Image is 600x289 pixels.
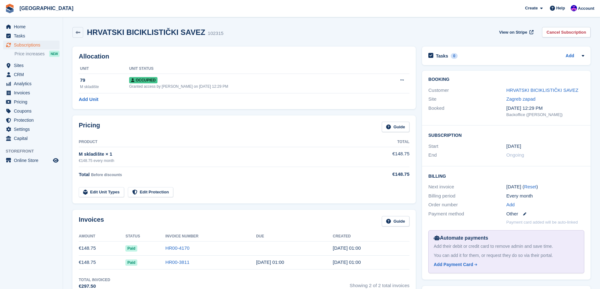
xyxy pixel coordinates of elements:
div: 79 [80,77,129,84]
div: €148.75 [359,171,409,178]
img: Ivan Gačić [571,5,577,11]
div: €148.75 every month [79,158,359,164]
a: View on Stripe [497,27,535,37]
th: Product [79,137,359,147]
div: Other [506,210,584,218]
a: HR00-4170 [165,245,190,251]
div: Granted access by [PERSON_NAME] on [DATE] 12:29 PM [129,84,377,89]
a: [GEOGRAPHIC_DATA] [17,3,76,14]
a: menu [3,41,60,49]
time: 2025-10-01 23:00:26 UTC [333,245,361,251]
time: 2025-09-02 23:00:00 UTC [256,259,284,265]
span: Ongoing [506,152,524,158]
a: menu [3,134,60,143]
td: €148.75 [79,241,125,255]
div: M skladište [80,84,129,90]
span: Account [578,5,594,12]
a: menu [3,97,60,106]
td: €148.75 [359,147,409,167]
span: CRM [14,70,52,79]
a: Price increases NEW [14,50,60,57]
a: menu [3,79,60,88]
span: Help [556,5,565,11]
div: NEW [49,51,60,57]
span: Price increases [14,51,45,57]
a: menu [3,88,60,97]
h2: Billing [428,173,584,179]
a: menu [3,107,60,115]
a: Preview store [52,157,60,164]
a: HRVATSKI BICIKLISTIČKI SAVEZ [506,87,579,93]
div: Next invoice [428,183,506,191]
th: Unit [79,64,129,74]
th: Due [256,231,333,242]
span: Paid [125,245,137,252]
a: menu [3,61,60,70]
th: Created [333,231,409,242]
a: Add [566,53,574,60]
span: Online Store [14,156,52,165]
div: Add their debit or credit card to remove admin and save time. [434,243,579,250]
a: Add [506,201,515,208]
div: Backoffice ([PERSON_NAME]) [506,112,584,118]
div: Order number [428,201,506,208]
h2: HRVATSKI BICIKLISTIČKI SAVEZ [87,28,205,36]
span: Before discounts [91,173,122,177]
span: Total [79,172,90,177]
a: Add Payment Card [434,261,576,268]
h2: Subscription [428,132,584,138]
span: Protection [14,116,52,125]
a: Guide [382,216,409,226]
a: menu [3,125,60,134]
span: Invoices [14,88,52,97]
div: You can add it for them, or request they do so via their portal. [434,252,579,259]
div: [DATE] ( ) [506,183,584,191]
span: Capital [14,134,52,143]
span: Tasks [14,31,52,40]
div: Add Payment Card [434,261,473,268]
a: Edit Unit Types [79,187,124,197]
div: 102315 [208,30,224,37]
div: Start [428,143,506,150]
span: Sites [14,61,52,70]
h2: Tasks [436,53,448,59]
a: menu [3,31,60,40]
h2: Allocation [79,53,409,60]
div: 0 [451,53,458,59]
span: Analytics [14,79,52,88]
div: Booked [428,105,506,118]
a: menu [3,70,60,79]
h2: Pricing [79,122,100,132]
div: Automate payments [434,234,579,242]
th: Total [359,137,409,147]
a: Edit Protection [128,187,173,197]
a: Cancel Subscription [542,27,591,37]
a: menu [3,22,60,31]
div: Payment method [428,210,506,218]
a: menu [3,116,60,125]
a: Add Unit [79,96,98,103]
th: Invoice Number [165,231,256,242]
a: Zagreb zapad [506,96,536,102]
a: HR00-3811 [165,259,190,265]
td: €148.75 [79,255,125,270]
div: M skladište × 1 [79,151,359,158]
span: Paid [125,259,137,266]
a: Reset [524,184,536,189]
span: Settings [14,125,52,134]
a: menu [3,156,60,165]
div: Site [428,96,506,103]
div: Billing period [428,192,506,200]
span: Coupons [14,107,52,115]
h2: Booking [428,77,584,82]
div: Every month [506,192,584,200]
th: Status [125,231,165,242]
span: View on Stripe [499,29,527,36]
img: stora-icon-8386f47178a22dfd0bd8f6a31ec36ba5ce8667c1dd55bd0f319d3a0aa187defe.svg [5,4,14,13]
div: End [428,152,506,159]
div: Customer [428,87,506,94]
span: Subscriptions [14,41,52,49]
span: Occupied [129,77,157,83]
div: Total Invoiced [79,277,110,283]
time: 2025-09-01 23:00:29 UTC [333,259,361,265]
